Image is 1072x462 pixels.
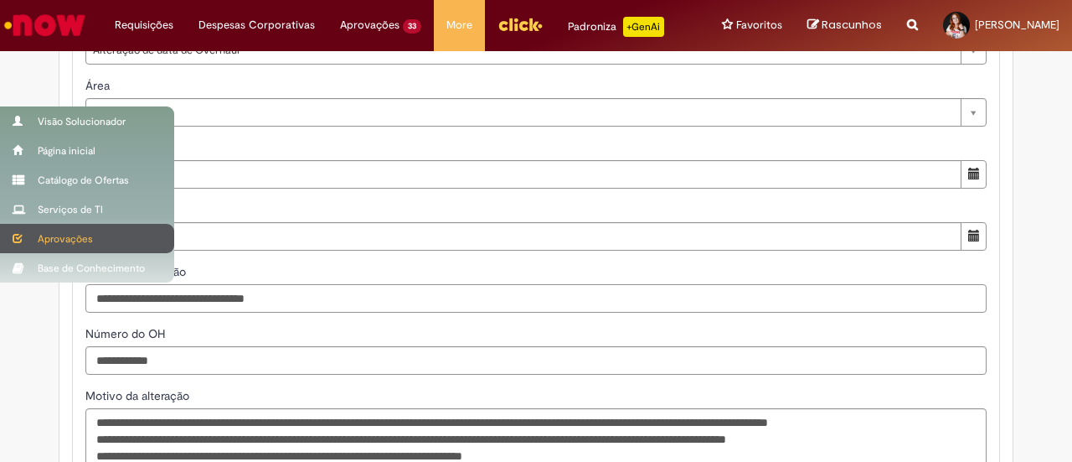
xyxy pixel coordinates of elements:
[975,18,1059,32] span: [PERSON_NAME]
[807,18,882,34] a: Rascunhos
[85,284,987,313] input: Local de instalação
[85,222,961,251] input: Data replanejada 29 September 2025 Monday
[85,78,113,93] span: Área
[115,17,173,34] span: Requisições
[85,346,987,375] input: Número do OH
[568,17,664,37] div: Padroniza
[961,160,987,189] button: Mostrar calendário para Data original
[403,19,421,34] span: 33
[93,37,952,64] span: Alteração de data de Overhaul
[623,17,664,37] p: +GenAi
[93,99,952,126] span: Utilidades
[497,12,543,37] img: click_logo_yellow_360x200.png
[198,17,315,34] span: Despesas Corporativas
[961,222,987,251] button: Mostrar calendário para Data replanejada
[85,388,193,403] span: Motivo da alteração
[2,8,88,42] img: ServiceNow
[446,17,472,34] span: More
[85,160,961,189] input: Data original 27 August 2025 Wednesday
[340,17,399,34] span: Aprovações
[85,326,168,341] span: Número do OH
[822,17,882,33] span: Rascunhos
[736,17,782,34] span: Favoritos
